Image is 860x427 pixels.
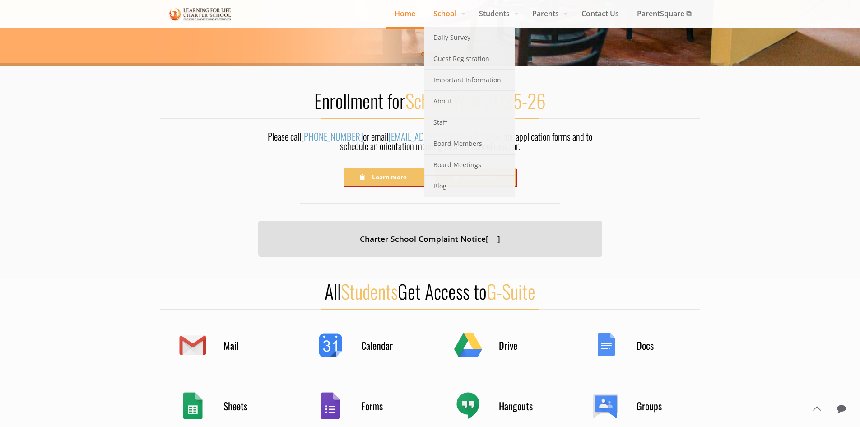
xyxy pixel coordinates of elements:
span: Important Information [433,74,501,86]
h4: Groups [637,399,682,412]
span: ParentSquare ⧉ [628,7,700,20]
h4: Charter School Complaint Notice [270,232,591,245]
img: Home [169,6,232,22]
h4: Mail [223,339,269,352]
span: Students [341,277,398,305]
span: School Year 2025-26 [405,86,546,114]
a: Blog [424,176,515,197]
span: Parents [523,7,572,20]
a: Back to top icon [807,399,826,418]
h4: Calendar [361,339,406,352]
span: Guest Registration [433,53,489,65]
a: Staff [424,112,515,133]
a: Important Information [424,70,515,91]
span: Daily Survey [433,32,470,43]
span: Blog [433,180,446,192]
a: About [424,91,515,112]
h4: Docs [637,339,682,352]
a: [EMAIL_ADDRESS][DOMAIN_NAME] [388,129,505,143]
span: About [433,95,451,107]
h4: Drive [499,339,544,352]
a: Learn more [344,168,424,186]
span: Board Members [433,138,482,150]
div: Please call or email for application forms and to schedule an orientation meeting with our school... [258,131,602,155]
span: Students [470,7,523,20]
h4: Sheets [223,399,269,412]
h2: Enrollment for [160,89,700,112]
a: Board Members [424,133,515,155]
span: Board Meetings [433,159,481,171]
h4: Hangouts [499,399,544,412]
span: School [424,7,470,20]
span: Contact Us [572,7,628,20]
span: [ + ] [486,233,500,244]
span: Home [386,7,424,20]
h2: All Get Access to [160,279,700,303]
a: Guest Registration [424,48,515,70]
span: Staff [433,117,447,128]
a: [PHONE_NUMBER] [301,129,363,143]
a: Daily Survey [424,27,515,48]
h4: Forms [361,399,406,412]
span: G-Suite [487,277,535,305]
a: Board Meetings [424,155,515,176]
